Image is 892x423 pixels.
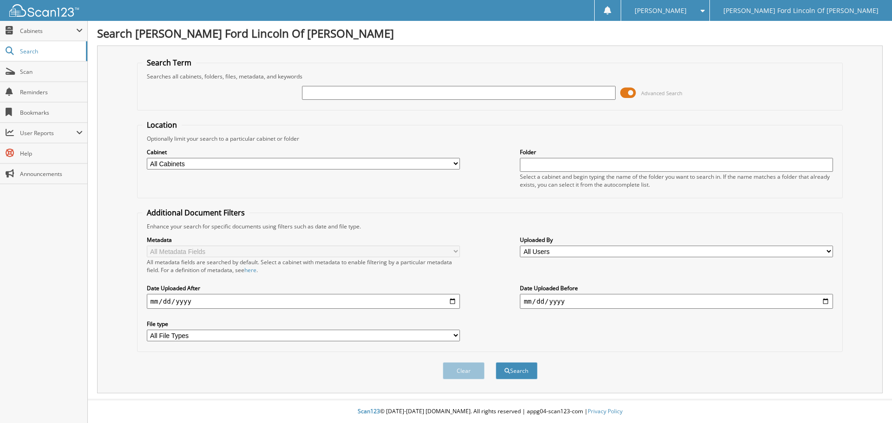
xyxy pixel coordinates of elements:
span: Announcements [20,170,83,178]
label: Date Uploaded Before [520,284,833,292]
input: start [147,294,460,309]
span: Scan123 [358,407,380,415]
div: Optionally limit your search to a particular cabinet or folder [142,135,838,143]
a: here [244,266,256,274]
div: All metadata fields are searched by default. Select a cabinet with metadata to enable filtering b... [147,258,460,274]
label: Uploaded By [520,236,833,244]
label: Folder [520,148,833,156]
button: Clear [443,362,485,379]
span: Scan [20,68,83,76]
legend: Location [142,120,182,130]
label: Date Uploaded After [147,284,460,292]
span: [PERSON_NAME] Ford Lincoln Of [PERSON_NAME] [723,8,879,13]
div: Searches all cabinets, folders, files, metadata, and keywords [142,72,838,80]
div: Enhance your search for specific documents using filters such as date and file type. [142,222,838,230]
span: User Reports [20,129,76,137]
span: Advanced Search [641,90,682,97]
label: File type [147,320,460,328]
span: Cabinets [20,27,76,35]
a: Privacy Policy [588,407,623,415]
legend: Search Term [142,58,196,68]
h1: Search [PERSON_NAME] Ford Lincoln Of [PERSON_NAME] [97,26,883,41]
div: Select a cabinet and begin typing the name of the folder you want to search in. If the name match... [520,173,833,189]
span: Reminders [20,88,83,96]
label: Cabinet [147,148,460,156]
span: [PERSON_NAME] [635,8,687,13]
legend: Additional Document Filters [142,208,249,218]
span: Search [20,47,81,55]
label: Metadata [147,236,460,244]
input: end [520,294,833,309]
button: Search [496,362,538,379]
div: © [DATE]-[DATE] [DOMAIN_NAME]. All rights reserved | appg04-scan123-com | [88,400,892,423]
span: Help [20,150,83,157]
iframe: Chat Widget [846,378,892,423]
span: Bookmarks [20,109,83,117]
img: scan123-logo-white.svg [9,4,79,17]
